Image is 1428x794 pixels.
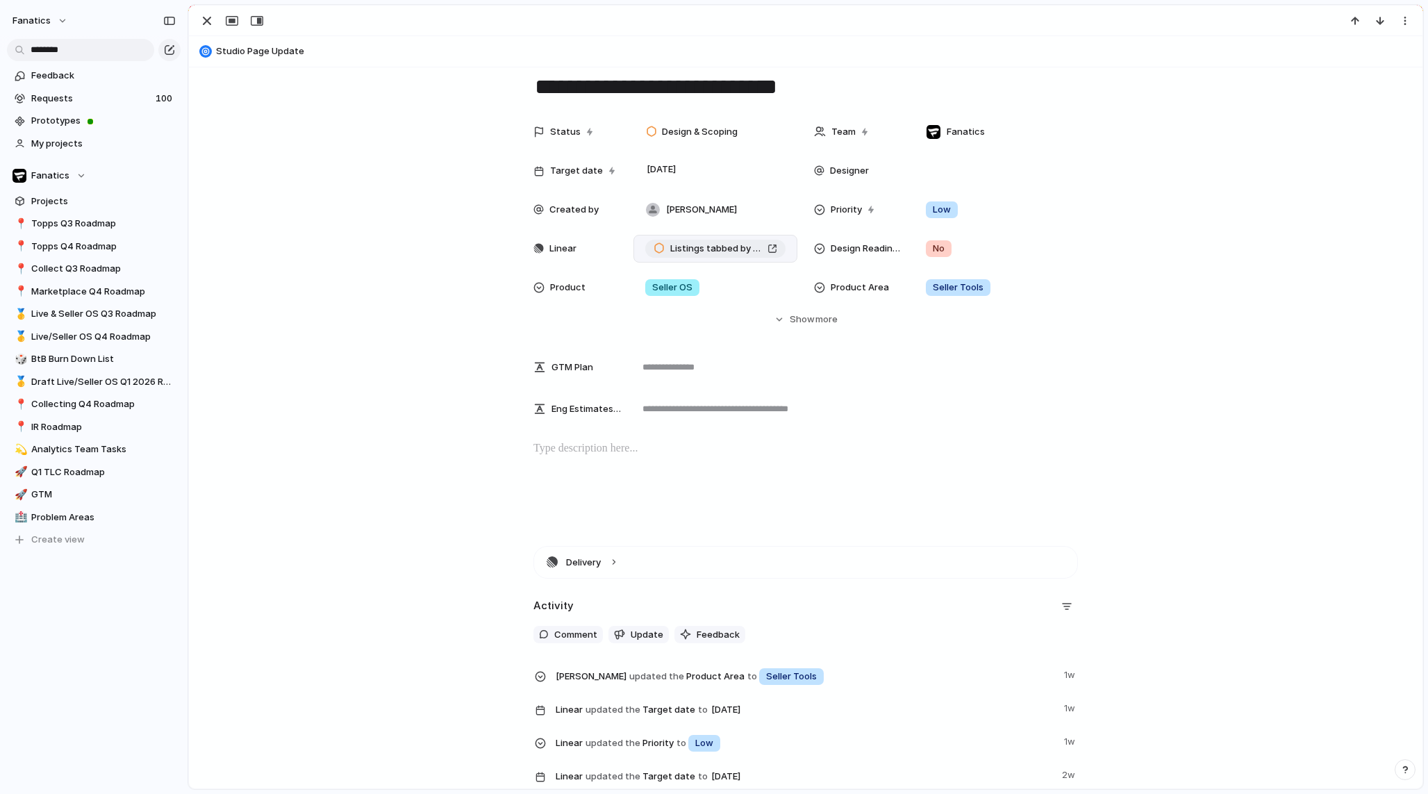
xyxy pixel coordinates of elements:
span: Eng Estimates (B/iOs/A/W) in Cycles [551,402,622,416]
span: My projects [31,137,176,151]
span: to [698,770,708,784]
span: Problem Areas [31,511,176,524]
span: Seller OS [652,281,692,295]
a: 📍Collect Q3 Roadmap [7,258,181,279]
span: Design & Scoping [662,125,738,139]
span: Q1 TLC Roadmap [31,465,176,479]
span: Low [933,203,951,217]
span: GTM [31,488,176,502]
span: [DATE] [708,702,745,718]
span: Status [550,125,581,139]
span: Product [550,281,586,295]
span: 1w [1064,699,1078,716]
span: Priority [556,732,1056,753]
span: 100 [156,92,175,106]
span: Prototypes [31,114,176,128]
span: [DATE] [708,768,745,785]
span: [DATE] [643,161,680,178]
span: Analytics Team Tasks [31,443,176,456]
span: to [698,703,708,717]
a: 🥇Draft Live/Seller OS Q1 2026 Roadmap [7,372,181,392]
div: 💫 [15,442,24,458]
span: Product Area [556,665,1056,686]
span: Studio Page Update [216,44,1416,58]
span: Update [631,628,663,642]
button: 🏥 [13,511,26,524]
span: Target date [556,699,1056,720]
span: Projects [31,195,176,208]
div: 📍 [15,261,24,277]
a: Projects [7,191,181,212]
button: 📍 [13,217,26,231]
button: Fanatics [7,165,181,186]
span: 1w [1064,732,1078,749]
a: 📍Collecting Q4 Roadmap [7,394,181,415]
a: 🚀Q1 TLC Roadmap [7,462,181,483]
button: 🚀 [13,488,26,502]
span: Show [790,313,815,326]
span: Marketplace Q4 Roadmap [31,285,176,299]
span: more [815,313,838,326]
span: Feedback [697,628,740,642]
span: 2w [1062,766,1078,782]
div: 🏥Problem Areas [7,507,181,528]
div: 📍 [15,283,24,299]
button: 💫 [13,443,26,456]
button: 📍 [13,420,26,434]
button: fanatics [6,10,75,32]
div: 📍 [15,216,24,232]
span: updated the [586,736,640,750]
div: 🎲 [15,351,24,367]
span: Linear [549,242,576,256]
span: Topps Q3 Roadmap [31,217,176,231]
span: Linear [556,770,583,784]
span: Comment [554,628,597,642]
a: 📍IR Roadmap [7,417,181,438]
div: 🚀 [15,464,24,480]
span: Target date [550,164,603,178]
button: Showmore [533,307,1078,332]
a: 📍Topps Q4 Roadmap [7,236,181,257]
span: Product Area [831,281,889,295]
span: Live & Seller OS Q3 Roadmap [31,307,176,321]
span: Designer [830,164,869,178]
span: Topps Q4 Roadmap [31,240,176,254]
span: updated the [629,670,684,684]
span: Draft Live/Seller OS Q1 2026 Roadmap [31,375,176,389]
button: 📍 [13,285,26,299]
button: 📍 [13,240,26,254]
button: Comment [533,626,603,644]
a: 📍Topps Q3 Roadmap [7,213,181,234]
a: Requests100 [7,88,181,109]
button: 🥇 [13,375,26,389]
div: 📍 [15,397,24,413]
span: Seller Tools [766,670,817,684]
a: 📍Marketplace Q4 Roadmap [7,281,181,302]
span: Priority [831,203,862,217]
div: 📍 [15,238,24,254]
span: [PERSON_NAME] [666,203,737,217]
span: Fanatics [947,125,985,139]
a: Listings tabbed by category [645,240,786,258]
button: 🚀 [13,465,26,479]
span: Feedback [31,69,176,83]
span: BtB Burn Down List [31,352,176,366]
button: Studio Page Update [195,40,1416,63]
span: Create view [31,533,85,547]
div: 📍 [15,419,24,435]
div: 🥇 [15,329,24,345]
span: updated the [586,770,640,784]
span: to [676,736,686,750]
a: 🚀GTM [7,484,181,505]
a: 🥇Live/Seller OS Q4 Roadmap [7,326,181,347]
span: updated the [586,703,640,717]
h2: Activity [533,598,574,614]
button: 📍 [13,262,26,276]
